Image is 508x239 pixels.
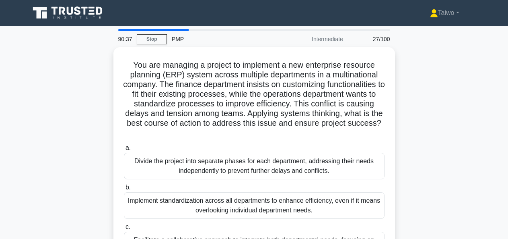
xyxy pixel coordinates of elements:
div: 27/100 [348,31,395,47]
div: Implement standardization across all departments to enhance efficiency, even if it means overlook... [124,192,385,219]
a: Taiwo [411,5,479,21]
a: Stop [137,34,167,44]
div: PMP [167,31,278,47]
span: a. [125,144,131,151]
span: b. [125,184,131,191]
h5: You are managing a project to implement a new enterprise resource planning (ERP) system across mu... [123,60,385,138]
span: c. [125,223,130,230]
div: Divide the project into separate phases for each department, addressing their needs independently... [124,153,385,179]
div: 90:37 [113,31,137,47]
div: Intermediate [278,31,348,47]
